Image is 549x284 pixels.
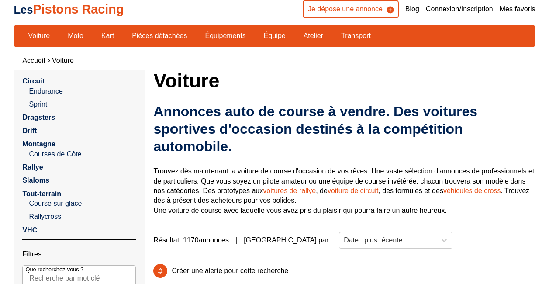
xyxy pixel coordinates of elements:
[258,28,291,43] a: Équipe
[22,140,55,148] a: Montagne
[22,114,55,121] a: Dragsters
[263,187,316,194] a: voitures de rallye
[22,190,61,197] a: Tout-terrain
[426,4,493,14] a: Connexion/Inscription
[29,212,136,222] a: Rallycross
[52,57,74,64] a: Voiture
[244,236,332,245] p: [GEOGRAPHIC_DATA] par :
[22,163,43,171] a: Rallye
[22,249,136,259] p: Filtres :
[153,166,535,215] p: Trouvez dès maintenant la voiture de course d'occasion de vos rêves. Une vaste sélection d'annonc...
[14,3,33,16] span: Les
[328,187,379,194] a: voiture de circuit
[405,4,419,14] a: Blog
[500,4,535,14] a: Mes favoris
[22,177,49,184] a: Slaloms
[235,236,237,245] span: |
[14,2,124,16] a: LesPistons Racing
[29,100,136,109] a: Sprint
[22,28,55,43] a: Voiture
[29,87,136,96] a: Endurance
[443,187,501,194] a: véhicules de cross
[29,149,136,159] a: Courses de Côte
[153,236,229,245] span: Résultat : 1170 annonces
[29,199,136,208] a: Course sur glace
[22,127,37,135] a: Drift
[96,28,120,43] a: Kart
[126,28,193,43] a: Pièces détachées
[335,28,376,43] a: Transport
[153,103,535,155] h2: Annonces auto de course à vendre. Des voitures sportives d'occasion destinés à la compétition aut...
[22,226,37,234] a: VHC
[25,266,83,274] p: Que recherchez-vous ?
[172,266,288,276] p: Créer une alerte pour cette recherche
[62,28,89,43] a: Moto
[199,28,251,43] a: Équipements
[22,77,45,85] a: Circuit
[22,57,45,64] a: Accueil
[153,70,535,91] h1: Voiture
[298,28,329,43] a: Atelier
